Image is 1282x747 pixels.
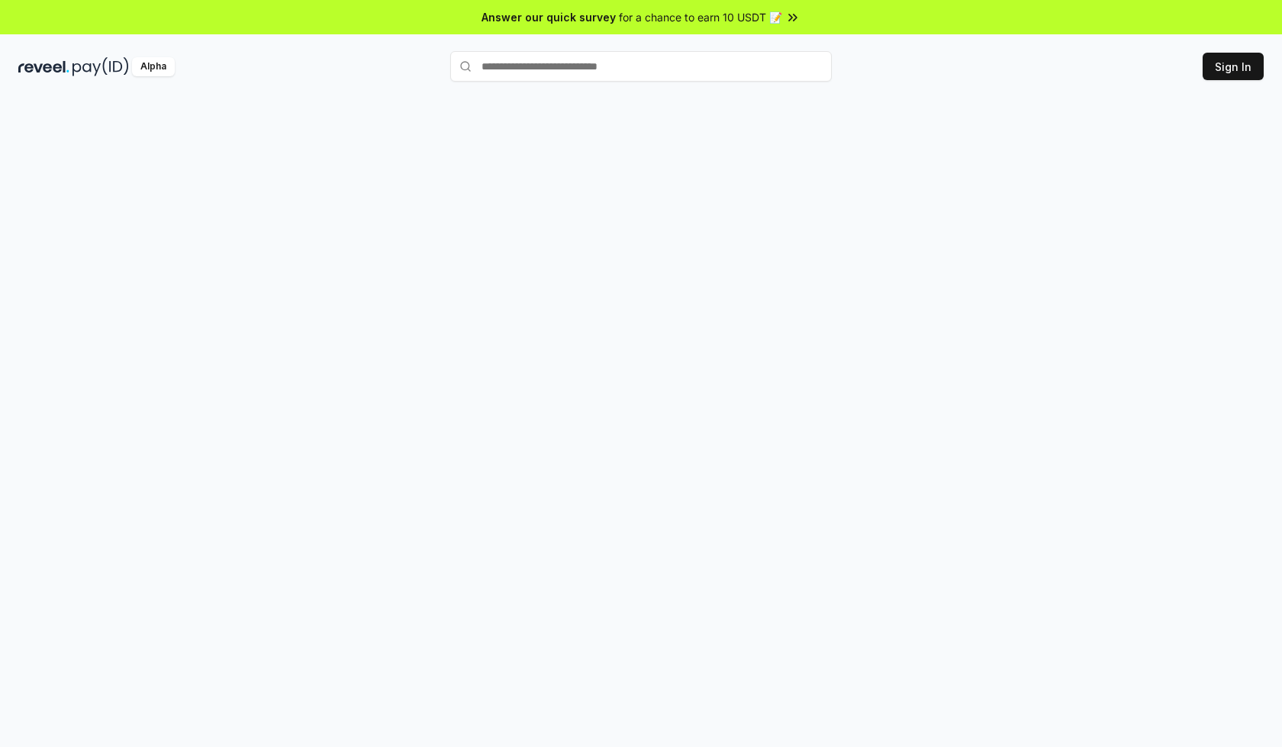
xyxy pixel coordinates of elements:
[72,57,129,76] img: pay_id
[619,9,782,25] span: for a chance to earn 10 USDT 📝
[1203,53,1264,80] button: Sign In
[132,57,175,76] div: Alpha
[18,57,69,76] img: reveel_dark
[482,9,616,25] span: Answer our quick survey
